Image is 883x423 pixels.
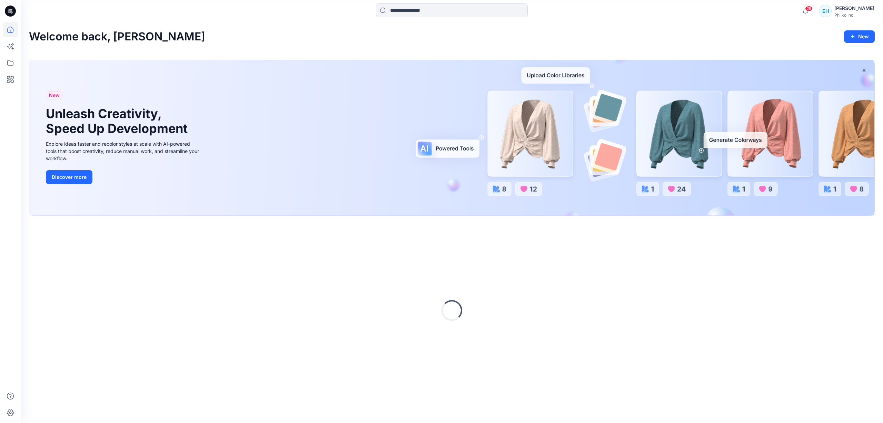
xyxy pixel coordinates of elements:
button: New [844,30,875,43]
h1: Unleash Creativity, Speed Up Development [46,106,191,136]
button: Discover more [46,170,92,184]
h2: Welcome back, [PERSON_NAME] [29,30,205,43]
span: New [49,91,60,99]
div: Explore ideas faster and recolor styles at scale with AI-powered tools that boost creativity, red... [46,140,201,162]
div: [PERSON_NAME] [834,4,874,12]
span: 25 [805,6,813,11]
div: Philko Inc. [834,12,874,18]
div: EH [819,5,832,17]
a: Discover more [46,170,201,184]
